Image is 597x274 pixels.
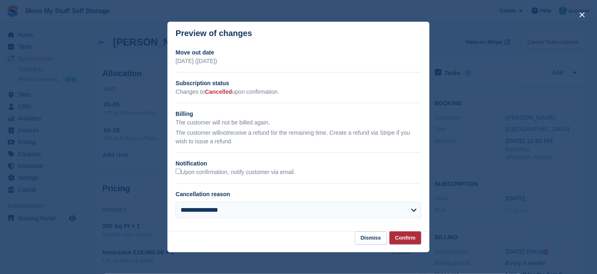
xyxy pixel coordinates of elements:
[176,169,181,174] input: Upon confirmation, notify customer via email.
[355,231,387,245] button: Dismiss
[220,129,228,136] em: not
[176,88,421,96] p: Changes to upon confirmation.
[176,118,421,127] p: The customer will not be billed again.
[176,169,295,176] label: Upon confirmation, notify customer via email.
[176,79,421,88] h2: Subscription status
[176,129,421,146] p: The customer will receive a refund for the remaining time. Create a refund via Stripe if you wish...
[389,231,421,245] button: Confirm
[176,191,230,197] label: Cancellation reason
[576,8,589,21] button: close
[176,29,252,38] p: Preview of changes
[176,159,421,168] h2: Notification
[176,57,421,66] p: [DATE] ([DATE])
[205,88,232,95] span: Cancelled
[176,110,421,118] h2: Billing
[176,48,421,57] h2: Move out date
